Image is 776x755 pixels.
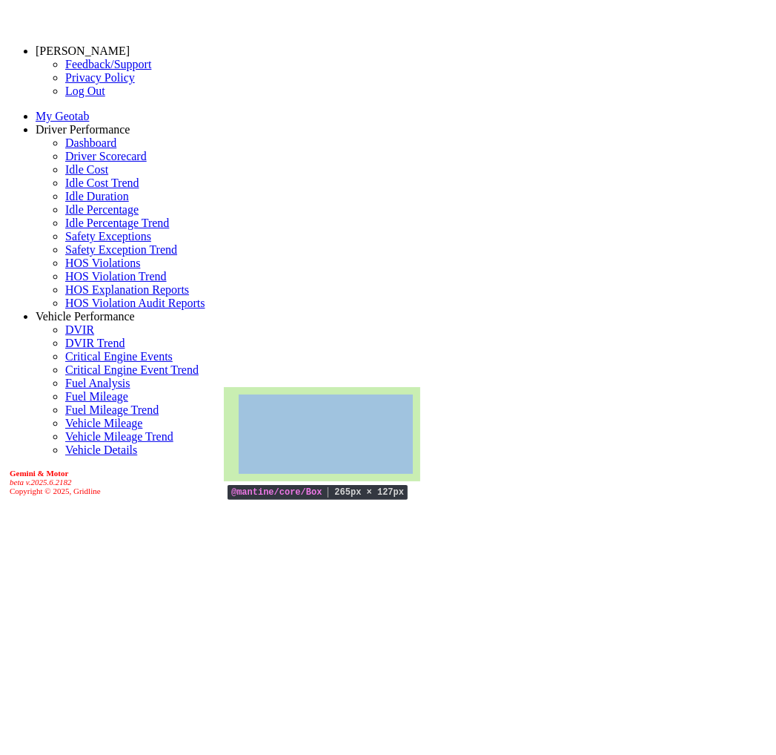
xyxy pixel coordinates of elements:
div: Copyright © 2025, Gridline [10,469,770,495]
a: [PERSON_NAME] [36,44,130,57]
a: Log Out [65,85,105,97]
a: Idle Percentage [65,203,139,216]
a: Dashboard [65,136,116,149]
a: DVIR [65,323,94,336]
a: Feedback/Support [65,58,151,70]
a: Critical Engine Events [65,350,173,363]
a: DVIR Trend [65,337,125,349]
a: Fuel Mileage [65,390,128,403]
a: Vehicle Mileage Trend [65,430,173,443]
a: Idle Duration [65,190,129,202]
a: Fuel Analysis [65,377,130,389]
a: Idle Cost Trend [65,177,139,189]
a: Idle Cost [65,163,108,176]
a: Safety Exception Trend [65,243,177,256]
b: Gemini & Motor [10,469,68,478]
a: Driver Performance [36,123,130,136]
a: Vehicle Performance [36,310,135,323]
a: HOS Explanation Reports [65,283,189,296]
a: Idle Percentage Trend [65,217,169,229]
a: Vehicle Mileage [65,417,142,429]
a: Privacy Policy [65,71,135,84]
a: HOS Violation Audit Reports [65,297,205,309]
a: HOS Violations [65,257,140,269]
a: Critical Engine Event Trend [65,363,199,376]
a: Fuel Mileage Trend [65,403,159,416]
a: HOS Violation Trend [65,270,167,283]
a: Safety Exceptions [65,230,151,243]
a: My Geotab [36,110,89,122]
a: Vehicle Details [65,444,137,456]
a: Driver Scorecard [65,150,147,162]
i: beta v.2025.6.2182 [10,478,72,487]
